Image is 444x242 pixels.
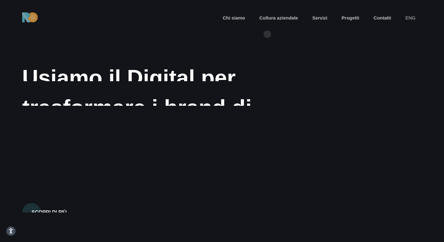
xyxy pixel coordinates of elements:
[22,196,76,222] a: Scopri di più
[222,15,246,22] a: Chi siamo
[341,15,360,22] a: Progetti
[405,15,416,22] a: eng
[22,49,189,56] div: per Sport e Lifestyle
[373,15,392,22] a: Contatti
[22,203,76,222] button: Scopri di più
[22,95,255,119] div: trasformare i brand di
[22,65,255,90] div: Usiamo il Digital per
[22,12,38,22] img: Ride On Agency
[259,15,298,22] a: Cultura aziendale
[22,128,255,152] div: Sport & Lifestyle
[312,15,328,22] a: Servizi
